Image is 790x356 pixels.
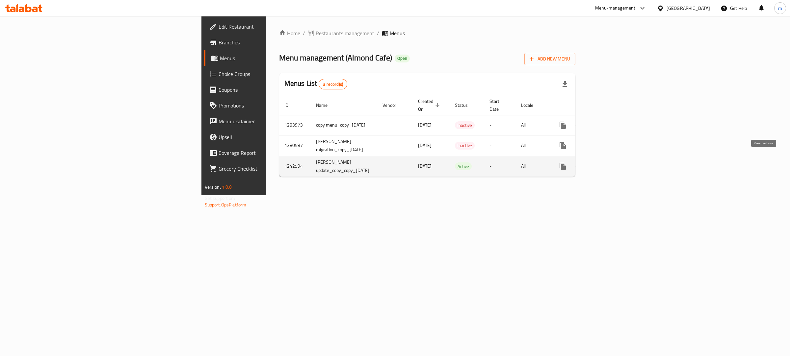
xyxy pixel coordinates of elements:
button: Change Status [571,138,587,154]
div: [GEOGRAPHIC_DATA] [667,5,710,12]
a: Grocery Checklist [204,161,333,177]
span: Add New Menu [530,55,570,63]
span: Locale [521,101,542,109]
div: Menu-management [595,4,636,12]
span: Promotions [219,102,328,109]
nav: breadcrumb [279,29,576,37]
div: Open [395,55,410,62]
a: Promotions [204,98,333,113]
button: more [555,138,571,154]
span: Version: [205,183,221,191]
td: - [484,156,516,177]
span: Start Date [489,97,508,113]
span: Name [316,101,336,109]
div: Total records count [319,79,347,89]
span: Menus [390,29,405,37]
li: / [377,29,379,37]
span: Grocery Checklist [219,165,328,173]
a: Edit Restaurant [204,19,333,35]
table: enhanced table [279,95,623,177]
td: - [484,115,516,135]
td: [PERSON_NAME] migration_copy_[DATE] [311,135,377,156]
span: Vendor [382,101,405,109]
span: Branches [219,38,328,46]
span: Inactive [455,142,475,150]
span: [DATE] [418,162,432,170]
span: Active [455,163,472,170]
a: Restaurants management [308,29,374,37]
button: more [555,158,571,174]
span: Choice Groups [219,70,328,78]
a: Upsell [204,129,333,145]
button: more [555,117,571,133]
span: Created On [418,97,442,113]
h2: Menus List [284,79,347,89]
a: Choice Groups [204,66,333,82]
span: Coverage Report [219,149,328,157]
button: Change Status [571,117,587,133]
th: Actions [550,95,623,115]
span: 3 record(s) [319,81,347,87]
td: [PERSON_NAME] update_copy_copy_[DATE] [311,156,377,177]
td: All [516,156,550,177]
span: Inactive [455,122,475,129]
a: Coupons [204,82,333,98]
span: Menus [220,54,328,62]
span: Get support on: [205,194,235,202]
span: ID [284,101,297,109]
td: All [516,115,550,135]
a: Coverage Report [204,145,333,161]
span: Restaurants management [316,29,374,37]
span: Status [455,101,476,109]
span: 1.0.0 [222,183,232,191]
span: Menu disclaimer [219,117,328,125]
span: Menu management ( Almond Cafe ) [279,50,392,65]
button: Change Status [571,158,587,174]
span: [DATE] [418,141,432,150]
td: All [516,135,550,156]
span: m [778,5,782,12]
a: Branches [204,35,333,50]
a: Menus [204,50,333,66]
div: Export file [557,76,573,92]
span: Upsell [219,133,328,141]
span: Coupons [219,86,328,94]
span: Open [395,56,410,61]
div: Inactive [455,121,475,129]
a: Menu disclaimer [204,113,333,129]
button: Add New Menu [524,53,575,65]
td: copy menu_copy_[DATE] [311,115,377,135]
a: Support.OpsPlatform [205,201,247,209]
td: - [484,135,516,156]
span: [DATE] [418,121,432,129]
span: Edit Restaurant [219,23,328,31]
